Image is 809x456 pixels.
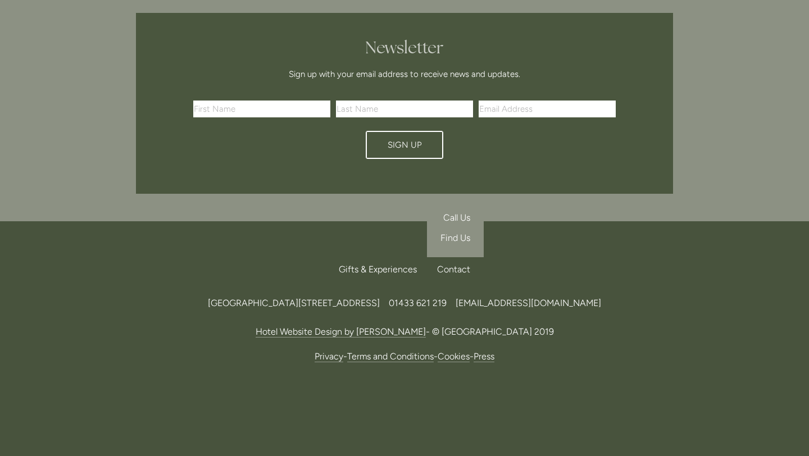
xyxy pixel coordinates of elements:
p: - © [GEOGRAPHIC_DATA] 2019 [136,324,673,339]
span: Sign Up [388,140,422,150]
a: Cookies [438,351,470,362]
a: Terms and Conditions [347,351,434,362]
input: Last Name [336,101,473,117]
a: Hotel Website Design by [PERSON_NAME] [256,326,426,338]
a: Call Us [427,208,484,228]
a: Gifts & Experiences [339,257,426,282]
span: 01433 621 219 [389,298,447,308]
span: Gifts & Experiences [339,264,417,275]
a: Find Us [427,228,484,248]
p: Sign up with your email address to receive news and updates. [197,67,612,81]
a: Privacy [315,351,343,362]
span: Call Us [443,212,470,223]
h2: Newsletter [197,38,612,58]
button: Sign Up [366,131,443,159]
a: [EMAIL_ADDRESS][DOMAIN_NAME] [456,298,601,308]
span: [GEOGRAPHIC_DATA][STREET_ADDRESS] [208,298,380,308]
input: Email Address [479,101,616,117]
input: First Name [193,101,330,117]
div: Contact [428,257,470,282]
p: - - - [136,349,673,364]
span: Find Us [440,232,470,243]
a: Press [474,351,494,362]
